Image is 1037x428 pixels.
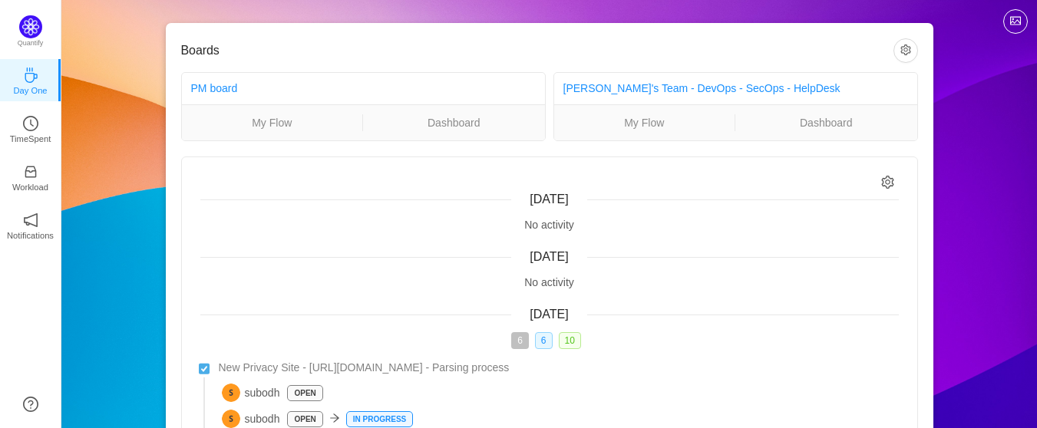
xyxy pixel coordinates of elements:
[563,82,840,94] a: [PERSON_NAME]'s Team - DevOps - SecOps - HelpDesk
[182,114,363,131] a: My Flow
[881,176,894,189] i: icon: setting
[530,308,568,321] span: [DATE]
[554,114,735,131] a: My Flow
[363,114,545,131] a: Dashboard
[347,412,412,426] p: In Progress
[23,169,38,184] a: icon: inboxWorkload
[18,38,44,49] p: Quantify
[23,397,38,412] a: icon: question-circle
[329,413,340,423] i: icon: arrow-right
[219,360,899,376] a: New Privacy Site - [URL][DOMAIN_NAME] - Parsing process
[23,217,38,232] a: icon: notificationNotifications
[23,72,38,87] a: icon: coffeeDay One
[222,384,240,402] img: S
[511,332,529,349] span: 6
[23,164,38,179] i: icon: inbox
[200,217,899,233] div: No activity
[23,67,38,83] i: icon: coffee
[19,15,42,38] img: Quantify
[222,410,240,428] img: S
[559,332,581,349] span: 10
[13,84,47,97] p: Day One
[181,43,893,58] h3: Boards
[735,114,917,131] a: Dashboard
[288,386,322,400] p: Open
[7,229,54,242] p: Notifications
[288,412,322,426] p: Open
[12,180,48,194] p: Workload
[1003,9,1028,34] button: icon: picture
[222,410,280,428] span: subodh
[535,332,553,349] span: 6
[10,132,51,146] p: TimeSpent
[222,384,280,402] span: subodh
[23,120,38,136] a: icon: clock-circleTimeSpent
[893,38,918,63] button: icon: setting
[23,212,38,228] i: icon: notification
[23,116,38,131] i: icon: clock-circle
[530,250,568,263] span: [DATE]
[530,193,568,206] span: [DATE]
[191,82,238,94] a: PM board
[219,360,510,376] span: New Privacy Site - [URL][DOMAIN_NAME] - Parsing process
[200,275,899,291] div: No activity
